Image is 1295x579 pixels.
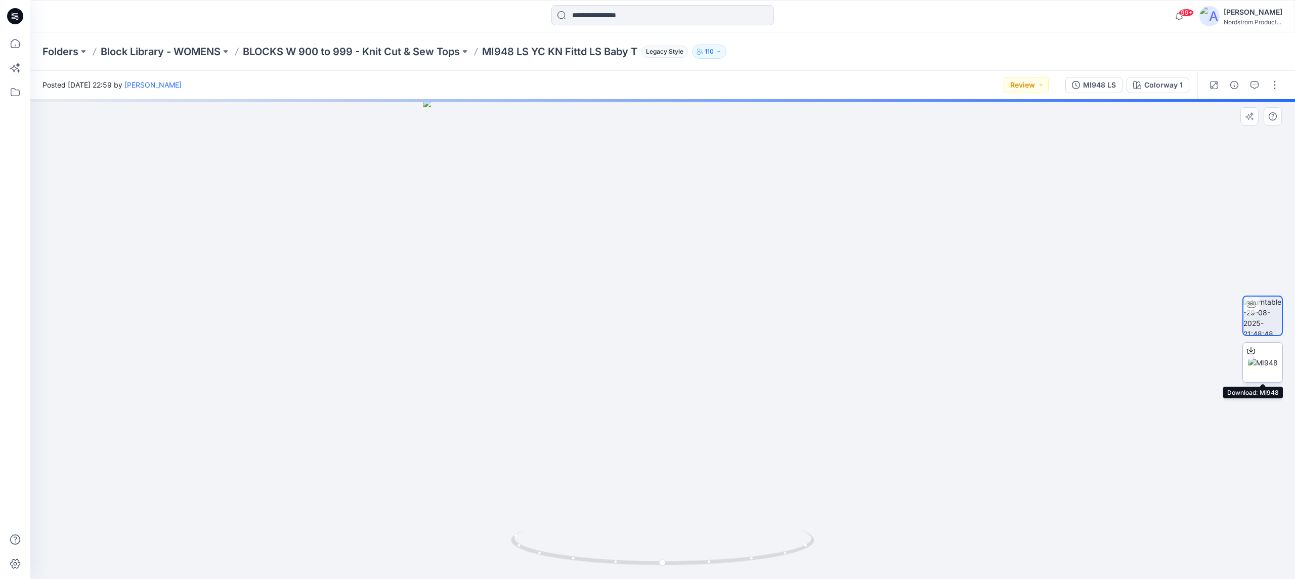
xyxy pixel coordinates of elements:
button: 110 [692,45,726,59]
p: 110 [705,46,714,57]
button: Legacy Style [637,45,688,59]
a: BLOCKS W 900 to 999 - Knit Cut & Sew Tops [243,45,460,59]
p: MI948 LS YC KN Fittd LS Baby T [482,45,637,59]
div: Colorway 1 [1144,79,1183,91]
span: 99+ [1179,9,1194,17]
a: [PERSON_NAME] [124,80,182,89]
button: MI948 LS [1065,77,1123,93]
div: [PERSON_NAME] [1224,6,1282,18]
a: Block Library - WOMENS [101,45,221,59]
a: Folders [42,45,78,59]
button: Details [1226,77,1242,93]
span: Legacy Style [641,46,688,58]
img: avatar [1199,6,1220,26]
button: Colorway 1 [1127,77,1189,93]
div: MI948 LS [1083,79,1116,91]
span: Posted [DATE] 22:59 by [42,79,182,90]
img: turntable-29-08-2025-21:48:48 [1243,297,1282,335]
div: Nordstrom Product... [1224,18,1282,26]
img: MI948 [1248,357,1278,368]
